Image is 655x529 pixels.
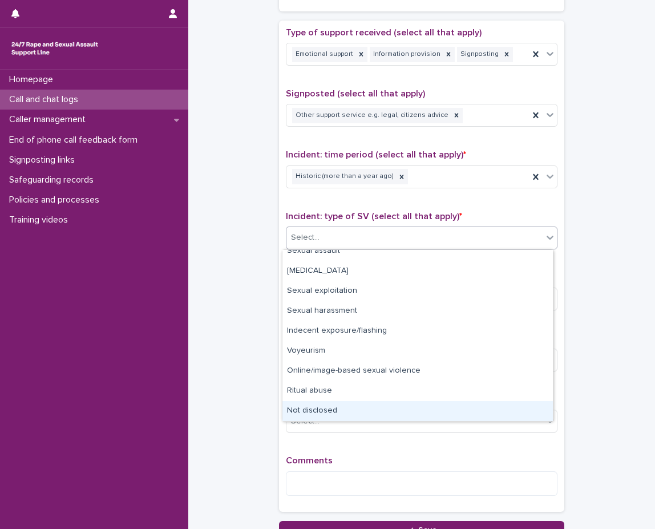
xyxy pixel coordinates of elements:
[286,212,462,221] span: Incident: type of SV (select all that apply)
[5,215,77,225] p: Training videos
[286,150,466,159] span: Incident: time period (select all that apply)
[282,381,553,401] div: Ritual abuse
[5,195,108,205] p: Policies and processes
[282,281,553,301] div: Sexual exploitation
[292,47,355,62] div: Emotional support
[5,155,84,165] p: Signposting links
[5,74,62,85] p: Homepage
[291,232,320,244] div: Select...
[282,341,553,361] div: Voyeurism
[282,301,553,321] div: Sexual harassment
[292,108,450,123] div: Other support service e.g. legal, citizens advice
[5,135,147,146] p: End of phone call feedback form
[5,114,95,125] p: Caller management
[286,28,482,37] span: Type of support received (select all that apply)
[370,47,442,62] div: Information provision
[282,401,553,421] div: Not disclosed
[282,361,553,381] div: Online/image-based sexual violence
[5,94,87,105] p: Call and chat logs
[9,37,100,60] img: rhQMoQhaT3yELyF149Cw
[292,169,395,184] div: Historic (more than a year ago)
[286,456,333,465] span: Comments
[457,47,500,62] div: Signposting
[282,321,553,341] div: Indecent exposure/flashing
[282,241,553,261] div: Sexual assault
[282,261,553,281] div: Child sexual abuse
[5,175,103,185] p: Safeguarding records
[286,89,425,98] span: Signposted (select all that apply)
